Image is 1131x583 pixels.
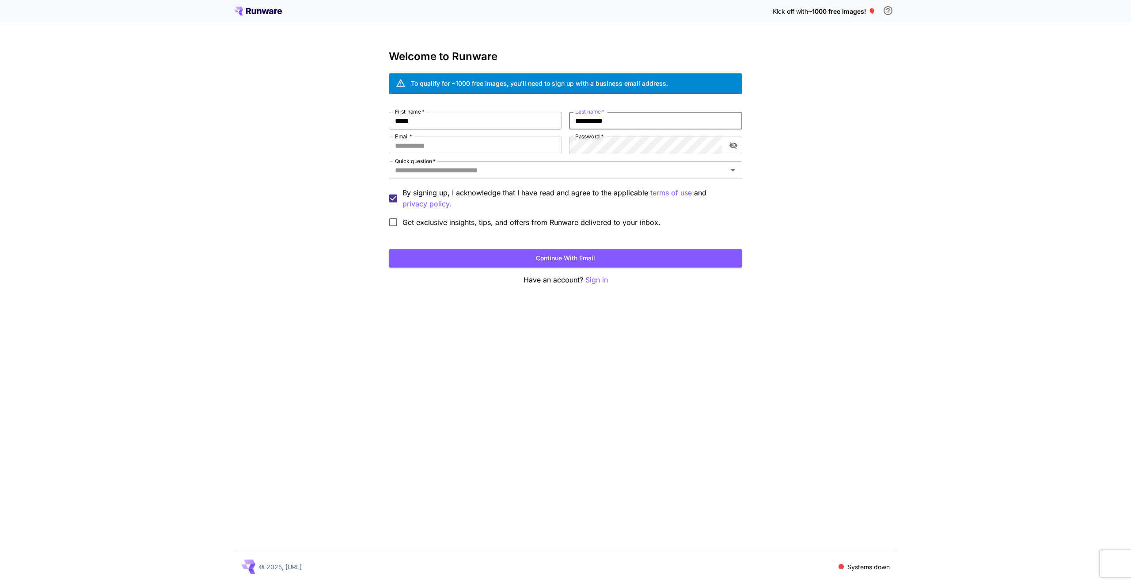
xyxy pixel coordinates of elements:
span: ~1000 free images! 🎈 [808,8,876,15]
label: First name [395,108,425,115]
p: Have an account? [389,274,742,286]
label: Quick question [395,157,436,165]
p: terms of use [650,187,692,198]
label: Email [395,133,412,140]
button: By signing up, I acknowledge that I have read and agree to the applicable terms of use and [402,198,452,210]
label: Last name [575,108,604,115]
button: Continue with email [389,249,742,267]
h3: Welcome to Runware [389,50,742,63]
button: Open [727,164,739,176]
button: Sign in [585,274,608,286]
span: Kick off with [773,8,808,15]
p: Systems down [847,562,890,572]
button: By signing up, I acknowledge that I have read and agree to the applicable and privacy policy. [650,187,692,198]
button: In order to qualify for free credit, you need to sign up with a business email address and click ... [879,2,897,19]
p: © 2025, [URL] [259,562,302,572]
p: privacy policy. [402,198,452,210]
div: To qualify for ~1000 free images, you’ll need to sign up with a business email address. [411,79,668,88]
span: Get exclusive insights, tips, and offers from Runware delivered to your inbox. [402,217,660,228]
button: toggle password visibility [725,137,741,153]
label: Password [575,133,603,140]
p: By signing up, I acknowledge that I have read and agree to the applicable and [402,187,735,210]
